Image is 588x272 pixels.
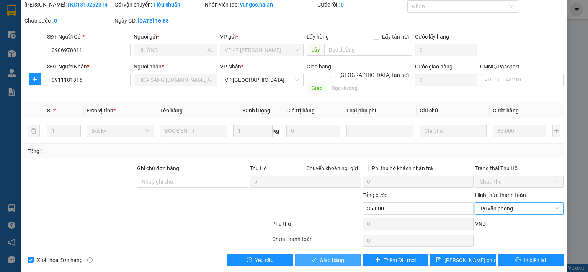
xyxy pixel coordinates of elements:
[415,44,477,56] input: Cước lấy hàng
[303,164,361,173] span: Chuyển khoản ng. gửi
[114,16,203,25] div: Ngày GD:
[363,254,429,266] button: plusThêm ĐH mới
[271,235,361,248] div: Chưa thanh toán
[54,18,57,24] b: 0
[307,44,324,56] span: Lấy
[160,125,227,137] input: VD: Bàn, Ghế
[363,192,387,198] span: Tổng cước
[225,44,299,56] span: VP 47 Trần Khát Chân
[524,256,546,264] span: In biên lai
[47,33,131,41] div: SĐT Người Gửi
[138,76,206,84] input: Tên người nhận
[10,52,114,78] b: GỬI : VP [GEOGRAPHIC_DATA]
[311,257,317,263] span: check
[91,125,149,137] span: Bất kỳ
[247,257,252,263] span: exclamation-circle
[114,0,203,9] div: Gói vận chuyển:
[47,107,53,114] span: SL
[227,254,294,266] button: exclamation-circleYêu cầu
[250,165,267,171] span: Thu Hộ
[307,82,327,94] span: Giao
[138,18,169,24] b: [DATE] 16:58
[384,256,416,264] span: Thêm ĐH mới
[29,76,41,82] span: plus
[444,256,517,264] span: [PERSON_NAME] chuyển hoàn
[307,64,331,70] span: Giao hàng
[475,164,563,173] div: Trạng thái Thu Hộ
[225,74,299,86] span: VP Trường Chinh
[134,33,217,41] div: Người gửi
[28,125,40,137] button: delete
[320,256,344,264] span: Giao hàng
[87,257,93,263] span: info-circle
[72,19,320,28] li: 271 - [PERSON_NAME] - [GEOGRAPHIC_DATA] - [GEOGRAPHIC_DATA]
[34,256,86,264] span: Xuất hóa đơn hàng
[436,257,441,263] span: save
[243,107,270,114] span: Định lượng
[10,10,67,48] img: logo.jpg
[416,103,490,118] th: Ghi chú
[134,62,217,71] div: Người nhận
[475,192,526,198] label: Hình thức thanh toán
[255,256,274,264] span: Yêu cầu
[343,103,416,118] th: Loại phụ phí
[295,254,361,266] button: checkGiao hàng
[420,125,487,137] input: Ghi Chú
[207,77,212,83] span: user
[379,33,412,41] span: Lấy tận nơi
[273,125,280,137] span: kg
[341,2,344,8] b: 0
[307,34,329,40] span: Lấy hàng
[160,107,183,114] span: Tên hàng
[24,16,113,25] div: Chưa cước :
[324,44,412,56] input: Dọc đường
[137,165,179,171] label: Ghi chú đơn hàng
[415,34,449,40] label: Cước lấy hàng
[415,64,452,70] label: Cước giao hàng
[220,33,304,41] div: VP gửi
[207,47,212,53] span: user
[480,203,559,214] span: Tại văn phòng
[220,64,241,70] span: VP Nhận
[480,176,559,187] span: Chưa thu
[205,0,316,9] div: Nhân viên tạo:
[153,2,180,8] b: Tiêu chuẩn
[369,164,436,173] span: Phí thu hộ khách nhận trả
[24,0,113,9] div: [PERSON_NAME]:
[138,46,206,54] input: Tên người gửi
[137,176,248,188] input: Ghi chú đơn hàng
[271,220,361,233] div: Phụ thu
[29,73,41,85] button: plus
[498,254,564,266] button: printerIn biên lai
[317,0,406,9] div: Cước rồi :
[552,125,560,137] button: plus
[286,107,315,114] span: Giá trị hàng
[493,107,519,114] span: Cước hàng
[375,257,381,263] span: plus
[336,71,412,79] span: [GEOGRAPHIC_DATA] tận nơi
[475,221,486,227] span: VND
[240,2,273,8] b: vungoc.halan
[480,62,563,71] div: CMND/Passport
[286,125,340,137] input: 0
[67,2,108,8] b: TKC1310252314
[47,62,131,71] div: SĐT Người Nhận
[415,74,477,86] input: Cước giao hàng
[493,125,546,137] input: 0
[327,82,412,94] input: Dọc đường
[28,147,227,155] div: Tổng: 1
[87,107,116,114] span: Đơn vị tính
[430,254,496,266] button: save[PERSON_NAME] chuyển hoàn
[515,257,521,263] span: printer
